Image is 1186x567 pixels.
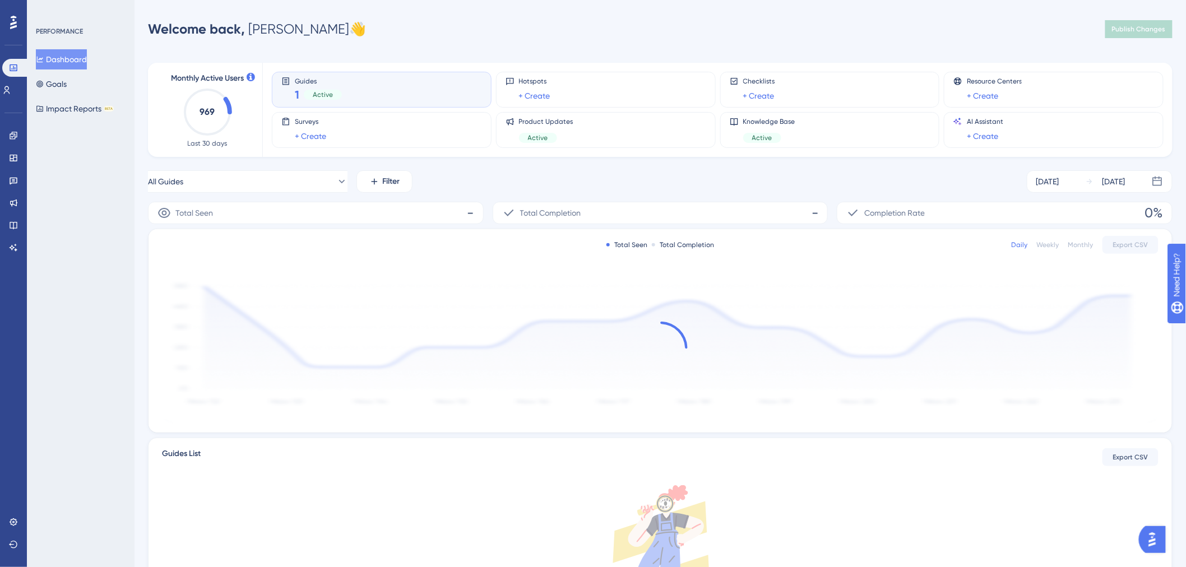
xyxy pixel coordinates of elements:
[652,240,714,249] div: Total Completion
[743,89,775,103] a: + Create
[295,87,299,103] span: 1
[383,175,400,188] span: Filter
[1037,240,1059,249] div: Weekly
[1102,236,1159,254] button: Export CSV
[295,129,326,143] a: + Create
[520,206,581,220] span: Total Completion
[467,204,474,222] span: -
[1113,240,1148,249] span: Export CSV
[1012,240,1028,249] div: Daily
[743,77,775,86] span: Checklists
[175,206,213,220] span: Total Seen
[104,106,114,111] div: BETA
[1102,448,1159,466] button: Export CSV
[1102,175,1125,188] div: [DATE]
[148,20,366,38] div: [PERSON_NAME] 👋
[812,204,818,222] span: -
[743,117,795,126] span: Knowledge Base
[1139,523,1173,556] iframe: UserGuiding AI Assistant Launcher
[171,72,244,85] span: Monthly Active Users
[313,90,333,99] span: Active
[1145,204,1163,222] span: 0%
[967,77,1022,86] span: Resource Centers
[356,170,413,193] button: Filter
[36,99,114,119] button: Impact ReportsBETA
[1036,175,1059,188] div: [DATE]
[519,77,550,86] span: Hotspots
[36,49,87,69] button: Dashboard
[752,133,772,142] span: Active
[148,175,183,188] span: All Guides
[148,21,245,37] span: Welcome back,
[148,170,348,193] button: All Guides
[1068,240,1094,249] div: Monthly
[1112,25,1166,34] span: Publish Changes
[606,240,647,249] div: Total Seen
[36,74,67,94] button: Goals
[967,117,1003,126] span: AI Assistant
[188,139,228,148] span: Last 30 days
[967,89,998,103] a: + Create
[528,133,548,142] span: Active
[36,27,83,36] div: PERFORMANCE
[519,89,550,103] a: + Create
[864,206,925,220] span: Completion Rate
[519,117,573,126] span: Product Updates
[162,447,201,467] span: Guides List
[295,77,342,85] span: Guides
[295,117,326,126] span: Surveys
[1113,453,1148,462] span: Export CSV
[967,129,998,143] a: + Create
[1105,20,1173,38] button: Publish Changes
[26,3,70,16] span: Need Help?
[200,106,215,117] text: 969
